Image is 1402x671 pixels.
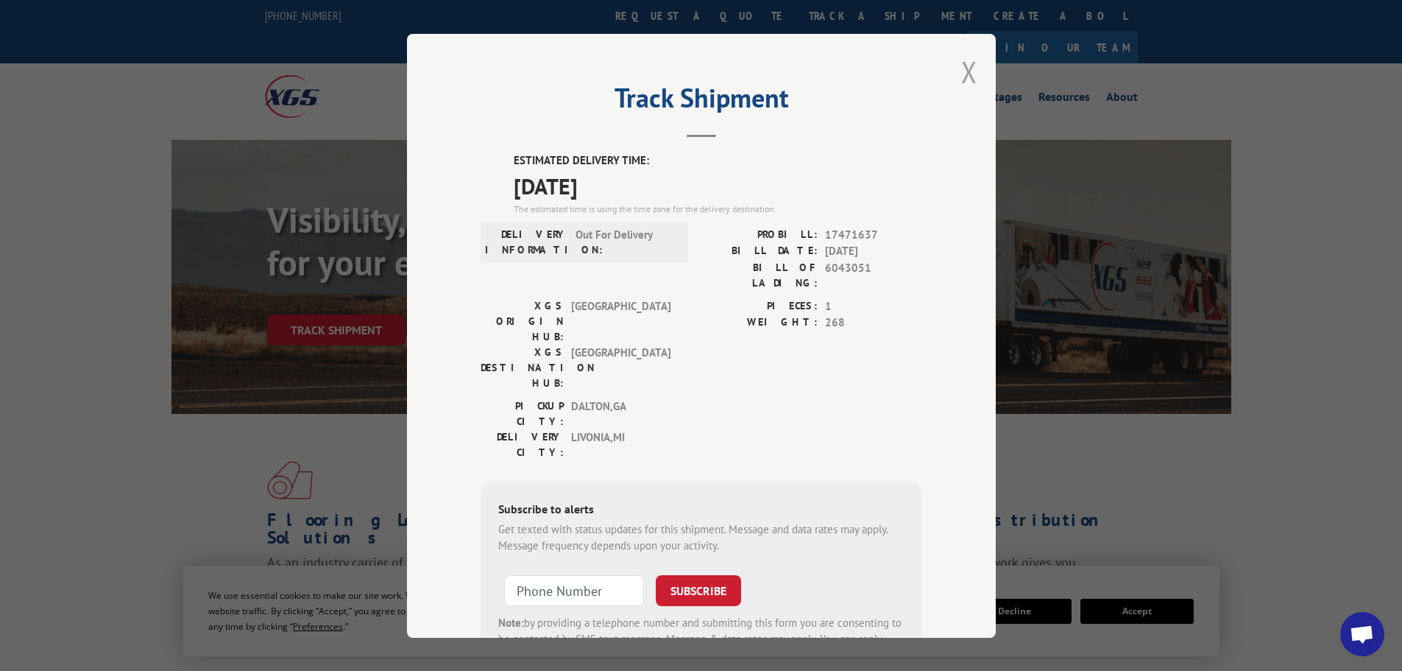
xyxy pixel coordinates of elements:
[514,152,922,169] label: ESTIMATED DELIVERY TIME:
[961,52,977,91] button: Close modal
[701,243,818,260] label: BILL DATE:
[576,226,675,257] span: Out For Delivery
[825,315,922,331] span: 268
[514,202,922,215] div: The estimated time is using the time zone for the delivery destination.
[656,575,741,605] button: SUBSCRIBE
[481,88,922,116] h2: Track Shipment
[498,521,904,554] div: Get texted with status updates for this shipment. Message and data rates may apply. Message frequ...
[701,315,818,331] label: WEIGHT:
[498,499,904,521] div: Subscribe to alerts
[481,344,564,390] label: XGS DESTINATION HUB:
[701,259,818,290] label: BILL OF LADING:
[825,243,922,260] span: [DATE]
[571,344,670,390] span: [GEOGRAPHIC_DATA]
[701,298,818,315] label: PIECES:
[481,429,564,460] label: DELIVERY CITY:
[481,298,564,344] label: XGS ORIGIN HUB:
[514,169,922,202] span: [DATE]
[825,259,922,290] span: 6043051
[701,226,818,243] label: PROBILL:
[571,398,670,429] span: DALTON , GA
[825,298,922,315] span: 1
[571,298,670,344] span: [GEOGRAPHIC_DATA]
[498,615,524,629] strong: Note:
[485,226,568,257] label: DELIVERY INFORMATION:
[498,614,904,664] div: by providing a telephone number and submitting this form you are consenting to be contacted by SM...
[825,226,922,243] span: 17471637
[504,575,644,605] input: Phone Number
[481,398,564,429] label: PICKUP CITY:
[571,429,670,460] span: LIVONIA , MI
[1340,612,1384,656] div: Open chat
